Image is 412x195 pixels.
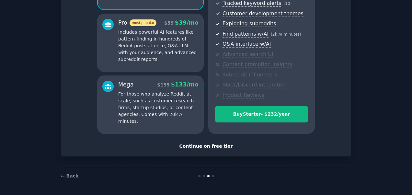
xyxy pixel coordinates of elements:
[223,61,292,68] span: Content promotion insights
[130,19,157,26] span: most popular
[164,20,174,26] span: $ 59
[157,82,170,87] span: $ 199
[118,19,156,27] div: Pro
[223,82,287,88] span: Slack/Discord integration
[118,29,199,63] p: Includes powerful AI features like pattern-finding in hundreds of Reddit posts at once, Q&A LLM w...
[223,20,276,27] span: Exploding subreddits
[171,81,199,88] span: $ 133 /mo
[283,1,292,6] span: ( 10 )
[223,31,269,38] span: Find patterns w/AI
[223,92,264,99] span: Product Reviews
[223,72,277,78] span: Subreddit influencers
[215,111,308,118] div: Buy Starter - $ 232 /year
[118,91,199,125] p: For those who analyze Reddit at scale, such as customer research firms, startup studios, or conte...
[175,19,199,26] span: $ 39 /mo
[223,10,303,17] span: Customer development themes
[223,51,273,58] span: Advanced search UI
[223,41,271,48] span: Q&A interface w/AI
[215,106,308,122] button: BuyStarter- $232/year
[118,81,134,89] div: Mega
[68,143,344,150] div: Continue on free tier
[61,173,78,178] a: ← Back
[271,32,301,37] span: ( 2k AI minutes )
